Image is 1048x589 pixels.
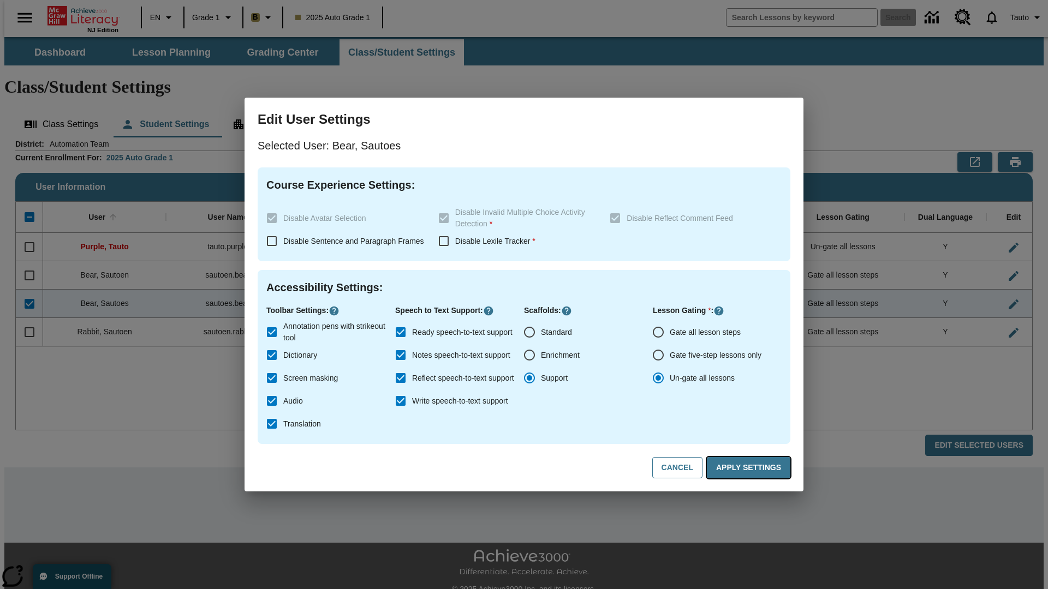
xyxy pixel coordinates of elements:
[561,305,572,316] button: Click here to know more about
[670,350,761,361] span: Gate five-step lessons only
[283,237,424,245] span: Disable Sentence and Paragraph Frames
[483,305,494,316] button: Click here to know more about
[412,350,510,361] span: Notes speech-to-text support
[455,208,585,228] span: Disable Invalid Multiple Choice Activity Detection
[395,305,524,316] p: Speech to Text Support :
[670,372,735,384] span: Un-gate all lessons
[266,279,782,296] h4: Accessibility Settings :
[283,321,386,344] span: Annotation pens with strikeout tool
[652,457,702,478] button: Cancel
[258,137,790,154] p: Selected User: Bear, Sautoes
[707,457,790,478] button: Apply Settings
[412,372,514,384] span: Reflect speech-to-text support
[524,305,653,316] p: Scaffolds :
[541,372,568,384] span: Support
[670,327,741,338] span: Gate all lesson steps
[329,305,340,316] button: Click here to know more about
[283,395,303,407] span: Audio
[283,214,366,223] span: Disable Avatar Selection
[653,305,782,316] p: Lesson Gating :
[627,214,733,223] span: Disable Reflect Comment Feed
[541,327,572,338] span: Standard
[412,327,513,338] span: Ready speech-to-text support
[541,350,580,361] span: Enrichment
[266,176,782,194] h4: Course Experience Settings :
[713,305,724,316] button: Click here to know more about
[412,395,508,407] span: Write speech-to-text support
[283,350,317,361] span: Dictionary
[266,305,395,316] p: Toolbar Settings :
[283,418,321,430] span: Translation
[604,207,773,230] label: These settings are specific to individual classes. To see these settings or make changes, please ...
[283,372,338,384] span: Screen masking
[432,207,602,230] label: These settings are specific to individual classes. To see these settings or make changes, please ...
[455,237,535,245] span: Disable Lexile Tracker
[258,111,790,128] h3: Edit User Settings
[260,207,430,230] label: These settings are specific to individual classes. To see these settings or make changes, please ...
